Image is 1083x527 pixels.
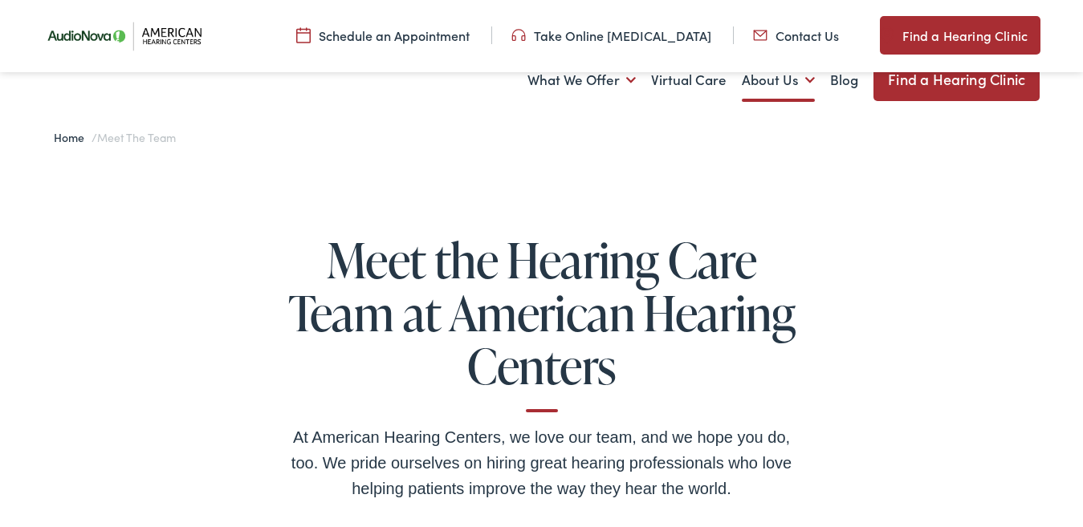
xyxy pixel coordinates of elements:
[511,26,526,44] img: utility icon
[54,129,92,145] a: Home
[97,129,175,145] span: Meet the Team
[830,51,858,110] a: Blog
[285,424,799,501] div: At American Hearing Centers, we love our team, and we hope you do, too. We pride ourselves on hir...
[753,26,839,44] a: Contact Us
[742,51,815,110] a: About Us
[296,26,311,44] img: utility icon
[880,16,1040,55] a: Find a Hearing Clinic
[527,51,636,110] a: What We Offer
[285,233,799,412] h1: Meet the Hearing Care Team at American Hearing Centers
[753,26,767,44] img: utility icon
[651,51,727,110] a: Virtual Care
[873,58,1040,101] a: Find a Hearing Clinic
[296,26,470,44] a: Schedule an Appointment
[54,129,175,145] span: /
[511,26,711,44] a: Take Online [MEDICAL_DATA]
[880,26,894,45] img: utility icon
